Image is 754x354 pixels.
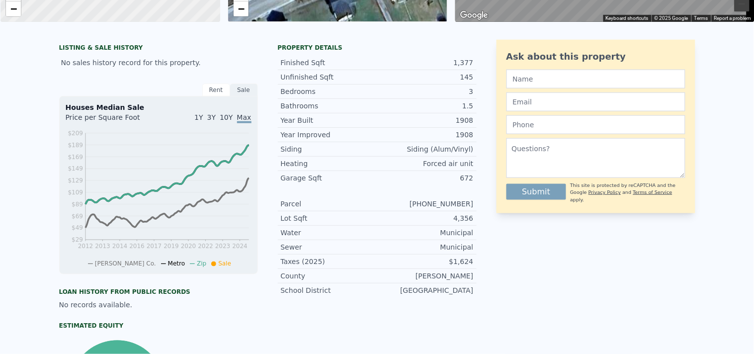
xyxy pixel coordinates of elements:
span: Metro [168,261,185,267]
div: Year Built [281,115,377,125]
button: Keyboard shortcuts [606,15,649,22]
input: Email [506,92,685,111]
a: Open this area in Google Maps (opens a new window) [458,9,491,22]
div: County [281,271,377,281]
div: Unfinished Sqft [281,72,377,82]
tspan: $49 [72,225,83,232]
div: Bedrooms [281,87,377,96]
div: Sale [230,84,258,96]
div: Bathrooms [281,101,377,111]
div: Heating [281,159,377,169]
input: Phone [506,115,685,134]
div: No sales history record for this property. [59,54,258,72]
span: Zip [197,261,206,267]
div: [PHONE_NUMBER] [377,199,474,209]
div: Year Improved [281,130,377,140]
tspan: 2013 [95,243,110,250]
div: Price per Square Foot [66,112,159,128]
div: 4,356 [377,213,474,223]
div: Parcel [281,199,377,209]
span: − [238,2,244,15]
div: $1,624 [377,257,474,266]
a: Terms of Service [633,189,672,195]
a: Privacy Policy [588,189,621,195]
tspan: $69 [72,213,83,220]
div: Finished Sqft [281,58,377,68]
div: 1908 [377,130,474,140]
div: 1,377 [377,58,474,68]
div: School District [281,285,377,295]
div: This site is protected by reCAPTCHA and the Google and apply. [570,182,685,203]
tspan: 2017 [146,243,162,250]
tspan: 2024 [232,243,248,250]
button: Submit [506,184,567,200]
span: − [10,2,17,15]
span: © 2025 Google [655,15,688,21]
tspan: $129 [68,177,83,184]
tspan: 2012 [78,243,93,250]
tspan: $29 [72,237,83,244]
div: [PERSON_NAME] [377,271,474,281]
tspan: $109 [68,189,83,196]
div: Houses Median Sale [66,102,251,112]
div: Siding (Alum/Vinyl) [377,144,474,154]
a: Report a problem [714,15,752,21]
span: [PERSON_NAME] Co. [95,261,156,267]
a: Zoom out [234,1,249,16]
tspan: 2019 [164,243,179,250]
div: Loan history from public records [59,288,258,296]
div: Estimated Equity [59,322,258,330]
tspan: $149 [68,166,83,173]
div: Property details [278,44,477,52]
input: Name [506,70,685,88]
div: Garage Sqft [281,173,377,183]
div: Municipal [377,242,474,252]
div: Lot Sqft [281,213,377,223]
div: 3 [377,87,474,96]
div: No records available. [59,300,258,310]
tspan: 2014 [112,243,127,250]
tspan: 2016 [129,243,145,250]
div: Ask about this property [506,50,685,64]
div: Forced air unit [377,159,474,169]
span: 3Y [207,113,216,121]
tspan: 2022 [198,243,213,250]
div: Siding [281,144,377,154]
tspan: 2020 [180,243,196,250]
tspan: $189 [68,142,83,149]
span: 1Y [194,113,203,121]
span: 10Y [220,113,233,121]
div: 1.5 [377,101,474,111]
a: Zoom out [6,1,21,16]
tspan: $169 [68,154,83,161]
div: Municipal [377,228,474,238]
span: Max [237,113,251,123]
div: Sewer [281,242,377,252]
div: 1908 [377,115,474,125]
div: Water [281,228,377,238]
tspan: 2023 [215,243,230,250]
a: Terms (opens in new tab) [694,15,708,21]
div: 145 [377,72,474,82]
img: Google [458,9,491,22]
div: 672 [377,173,474,183]
tspan: $89 [72,201,83,208]
div: LISTING & SALE HISTORY [59,44,258,54]
tspan: $209 [68,130,83,137]
span: Sale [218,261,231,267]
div: Rent [202,84,230,96]
div: [GEOGRAPHIC_DATA] [377,285,474,295]
div: Taxes (2025) [281,257,377,266]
